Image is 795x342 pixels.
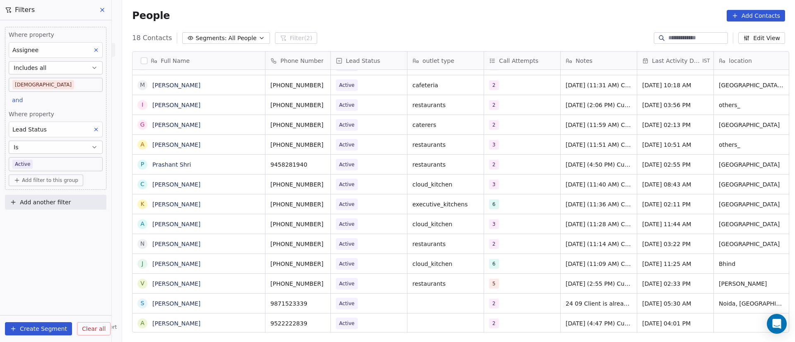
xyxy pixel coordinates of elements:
[719,240,785,248] span: [GEOGRAPHIC_DATA]
[141,140,145,149] div: A
[642,220,708,228] span: [DATE] 11:44 AM
[339,240,354,248] span: Active
[346,57,380,65] span: Lead Status
[142,259,143,268] div: J
[489,318,499,328] span: 2
[339,200,354,208] span: Active
[566,160,632,169] span: [DATE] (4:50 PM) Customer number was auto transfer to hotel number so didn't able to connect, hen...
[566,260,632,268] span: [DATE] (11:09 AM) Customer will check details and connect again to discuss. Whatsapp details shar...
[719,200,785,208] span: [GEOGRAPHIC_DATA]
[152,221,200,227] a: [PERSON_NAME]
[152,181,200,188] a: [PERSON_NAME]
[412,260,479,268] span: cloud_kitchen
[339,220,354,228] span: Active
[152,320,200,327] a: [PERSON_NAME]
[339,141,354,149] span: Active
[566,220,632,228] span: [DATE] (11:28 AM) Customer did not answered call, WhatsApp details shared. [DATE] (3:32 PM) Custo...
[412,240,479,248] span: restaurants
[489,219,499,229] span: 3
[275,32,318,44] button: Filter(2)
[489,279,499,289] span: 5
[412,141,479,149] span: restaurants
[228,34,256,43] span: All People
[152,122,200,128] a: [PERSON_NAME]
[412,160,479,169] span: restaurants
[566,200,632,208] span: [DATE] (11:36 AM) Customer will check details and connect with us again. Whatsapp details shared....
[142,100,143,109] div: I
[719,141,785,149] span: others_
[489,259,499,269] span: 6
[141,319,145,328] div: A
[265,52,330,69] div: Phone Number
[270,180,325,189] span: [PHONE_NUMBER]
[412,220,479,228] span: cloud_kitchen
[642,141,708,149] span: [DATE] 10:51 AM
[270,220,325,228] span: [PHONE_NUMBER]
[161,57,190,65] span: Full Name
[141,220,145,228] div: A
[270,121,325,129] span: [PHONE_NUMBER]
[652,57,701,65] span: Last Activity Date
[489,179,499,189] span: 3
[642,160,708,169] span: [DATE] 02:55 PM
[140,81,145,89] div: M
[637,52,713,69] div: Last Activity DateIST
[642,319,708,328] span: [DATE] 04:01 PM
[489,100,499,110] span: 2
[270,81,325,89] span: [PHONE_NUMBER]
[719,101,785,109] span: others_
[727,10,785,22] button: Add Contacts
[642,101,708,109] span: [DATE] 03:56 PM
[270,280,325,288] span: [PHONE_NUMBER]
[489,239,499,249] span: 2
[339,180,354,189] span: Active
[339,280,354,288] span: Active
[339,121,354,129] span: Active
[484,52,560,69] div: Call Attempts
[566,81,632,89] span: [DATE] (11:31 AM) Customer will check the details and might visit Pink Adarak to see device physi...
[729,57,752,65] span: location
[270,319,325,328] span: 9522222839
[339,260,354,268] span: Active
[270,101,325,109] span: [PHONE_NUMBER]
[767,314,787,334] div: Open Intercom Messenger
[412,200,479,208] span: executive_kitchens
[422,57,454,65] span: outlet type
[642,280,708,288] span: [DATE] 02:33 PM
[152,241,200,247] a: [PERSON_NAME]
[331,52,407,69] div: Lead Status
[339,299,354,308] span: Active
[719,160,785,169] span: [GEOGRAPHIC_DATA]
[195,34,226,43] span: Segments:
[339,160,354,169] span: Active
[566,180,632,189] span: [DATE] (11:40 AM) Customer busy on another calll, WhatsApp details shared. [DATE] (6:44 PM) Custo...
[270,299,325,308] span: 9871523339
[152,280,200,287] a: [PERSON_NAME]
[566,299,632,308] span: 24 09 Client is already associated as consultant with one of our client De Valentino cafe Have sp...
[719,260,785,268] span: Bhind
[280,57,323,65] span: Phone Number
[141,160,144,169] div: P
[132,52,265,69] div: Full Name
[719,121,785,129] span: [GEOGRAPHIC_DATA]
[339,101,354,109] span: Active
[566,141,632,149] span: [DATE] (11:51 AM) Customer will check details and connect again. Whatsapp details shared. [DATE] ...
[489,120,499,130] span: 2
[152,82,200,88] a: [PERSON_NAME]
[152,201,200,208] a: [PERSON_NAME]
[141,279,145,288] div: V
[132,10,170,22] span: People
[499,57,538,65] span: Call Attempts
[339,81,354,89] span: Active
[152,300,200,307] a: [PERSON_NAME]
[407,52,484,69] div: outlet type
[339,319,354,328] span: Active
[489,299,499,309] span: 2
[642,200,708,208] span: [DATE] 02:11 PM
[270,141,325,149] span: [PHONE_NUMBER]
[412,121,479,129] span: caterers
[642,121,708,129] span: [DATE] 02:13 PM
[642,240,708,248] span: [DATE] 03:22 PM
[702,57,710,64] span: IST
[566,121,632,129] span: [DATE] (11:59 AM) Customer did not answered call, WhatsApp details shared. [DATE] (12:54 PM) Cust...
